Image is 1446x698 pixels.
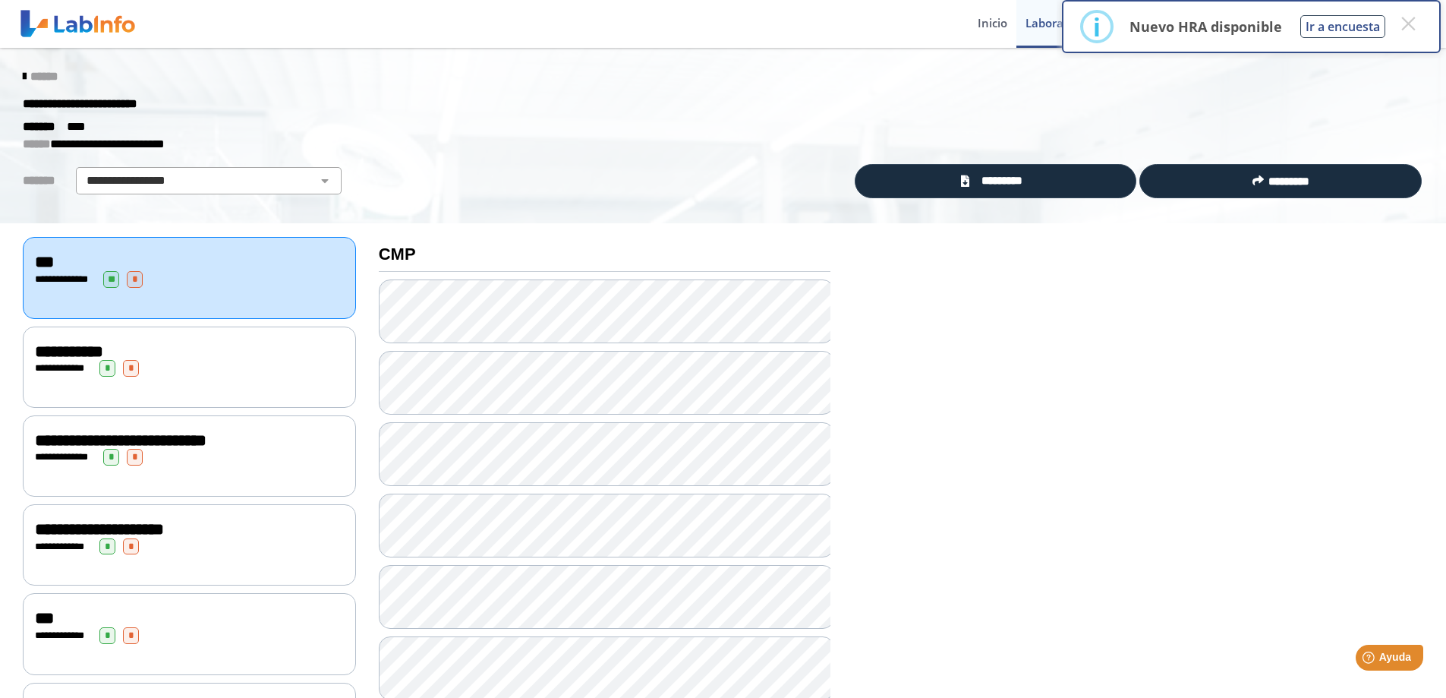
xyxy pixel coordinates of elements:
button: Ir a encuesta [1300,15,1385,38]
div: i [1093,13,1101,40]
p: Nuevo HRA disponible [1129,17,1282,36]
b: CMP [379,245,416,264]
button: Close this dialog [1394,10,1422,37]
iframe: Help widget launcher [1311,639,1429,681]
